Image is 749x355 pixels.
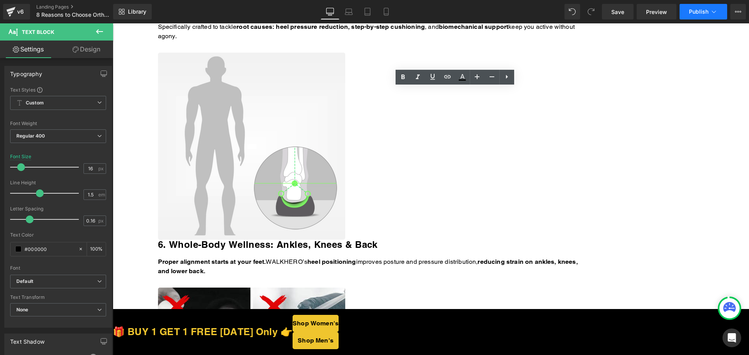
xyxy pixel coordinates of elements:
[16,278,33,285] i: Default
[10,180,106,185] div: Line Height
[3,4,30,19] a: v6
[583,4,599,19] button: Redo
[26,100,44,106] b: Custom
[45,234,474,253] p: WALKHERO’s improves posture and pressure distribution,
[113,4,152,19] a: New Library
[36,4,126,10] a: Landing Pages
[180,295,226,305] span: Shop Women's
[377,4,396,19] a: Mobile
[689,9,708,15] span: Publish
[45,234,474,253] div: To enrich screen reader interactions, please activate Accessibility in Grammarly extension settings
[58,41,115,58] a: Design
[10,154,32,159] div: Font Size
[730,4,746,19] button: More
[25,245,75,253] input: Color
[36,12,111,18] span: 8 Reasons to Choose Orthopedic Slippers
[22,29,54,35] span: Text Block
[611,8,624,16] span: Save
[10,334,44,345] div: Text Shadow
[16,133,45,139] b: Regular 400
[646,8,667,16] span: Preview
[87,242,106,256] div: %
[16,7,25,17] div: v6
[195,235,243,242] strong: heel positioning
[358,4,377,19] a: Tablet
[180,291,226,309] a: Shop Women's
[98,218,105,223] span: px
[113,23,749,355] iframe: To enrich screen reader interactions, please activate Accessibility in Grammarly extension settings
[45,235,465,251] strong: reducing strain on ankles, knees, and lower back.
[98,192,105,197] span: em
[98,166,105,171] span: px
[339,4,358,19] a: Laptop
[10,206,106,212] div: Letter Spacing
[180,309,226,326] a: Shop Men's
[45,215,265,226] b: 6. Whole-Body Wellness: Ankles, Knees & Back
[10,295,106,300] div: Text Transform
[10,121,106,126] div: Font Weight
[45,235,153,242] strong: Proper alignment starts at your feet.
[10,66,42,77] div: Typography
[680,4,727,19] button: Publish
[128,8,146,15] span: Library
[321,4,339,19] a: Desktop
[185,313,221,322] span: Shop Men's
[16,307,28,313] b: None
[10,265,106,271] div: Font
[637,4,676,19] a: Preview
[722,329,741,347] div: Open Intercom Messenger
[564,4,580,19] button: Undo
[10,232,106,238] div: Text Color
[10,87,106,93] div: Text Styles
